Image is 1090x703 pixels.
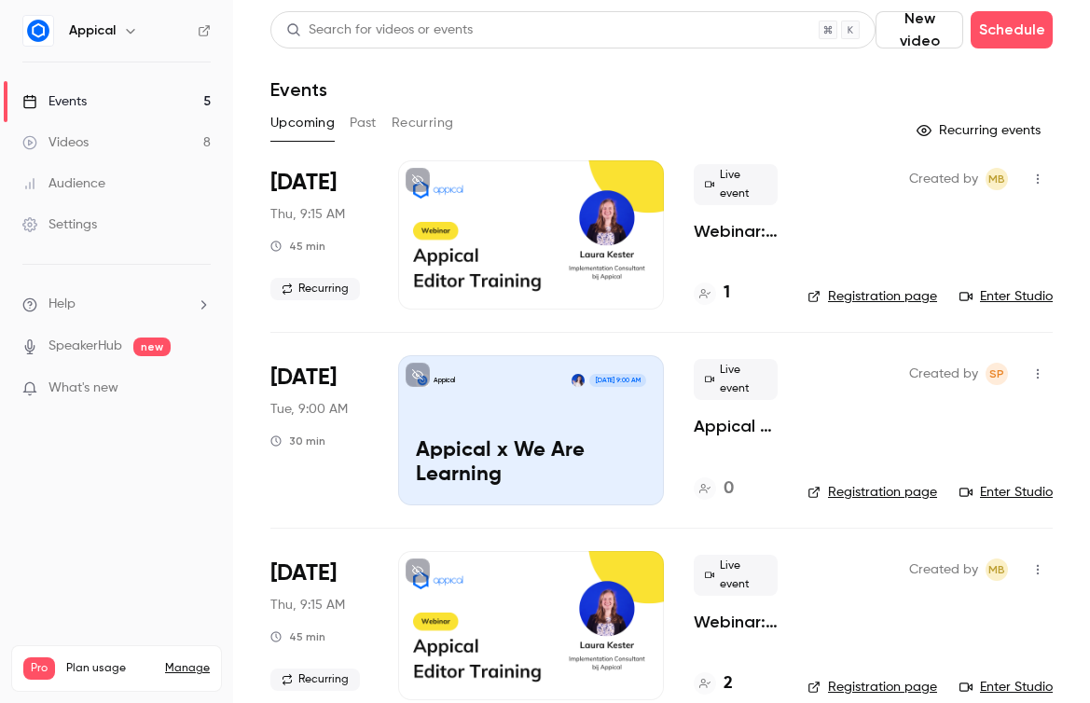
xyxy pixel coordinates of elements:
span: MB [988,558,1005,581]
span: [DATE] [270,363,337,393]
span: Pro [23,657,55,680]
a: Enter Studio [959,287,1053,306]
a: Enter Studio [959,483,1053,502]
a: Appical x We Are LearningAppicalMeghan Parinussa[DATE] 9:00 AMAppical x We Are Learning [398,355,664,504]
div: Sep 23 Tue, 9:00 AM (Europe/Amsterdam) [270,355,368,504]
span: Help [48,295,76,314]
span: [DATE] [270,558,337,588]
div: Audience [22,174,105,193]
a: SpeakerHub [48,337,122,356]
div: 45 min [270,629,325,644]
a: Manage [165,661,210,676]
span: Live event [694,555,778,596]
div: Sep 11 Thu, 9:15 AM (Europe/Amsterdam) [270,160,368,310]
span: Tue, 9:00 AM [270,400,348,419]
span: What's new [48,379,118,398]
p: Appical [434,376,455,385]
span: Created by [909,168,978,190]
a: Webinar: Editor Training (Nederlands) [694,220,778,242]
span: SP [989,363,1004,385]
div: Oct 9 Thu, 9:15 AM (Europe/Amsterdam) [270,551,368,700]
h4: 1 [724,281,730,306]
h6: Appical [69,21,116,40]
a: 2 [694,671,733,696]
a: Webinar: Editor Training (English) [694,611,778,633]
a: Registration page [807,678,937,696]
button: Recurring events [908,116,1053,145]
span: new [133,338,171,356]
button: Past [350,108,377,138]
span: Recurring [270,278,360,300]
span: Milo Baars [986,168,1008,190]
span: Created by [909,558,978,581]
span: Live event [694,359,778,400]
div: 45 min [270,239,325,254]
a: 1 [694,281,730,306]
span: Recurring [270,669,360,691]
h4: 2 [724,671,733,696]
a: Registration page [807,287,937,306]
div: Videos [22,133,89,152]
span: Thu, 9:15 AM [270,205,345,224]
span: Live event [694,164,778,205]
img: Appical [23,16,53,46]
div: Settings [22,215,97,234]
span: Milo Baars [986,558,1008,581]
span: [DATE] [270,168,337,198]
iframe: Noticeable Trigger [188,380,211,397]
span: Created by [909,363,978,385]
h1: Events [270,78,327,101]
button: New video [876,11,963,48]
a: 0 [694,476,734,502]
button: Recurring [392,108,454,138]
li: help-dropdown-opener [22,295,211,314]
div: Search for videos or events [286,21,473,40]
button: Schedule [971,11,1053,48]
span: Plan usage [66,661,154,676]
a: Appical x We Are Learning [694,415,778,437]
button: Upcoming [270,108,335,138]
a: Enter Studio [959,678,1053,696]
p: Appical x We Are Learning [416,439,646,488]
div: Events [22,92,87,111]
span: [DATE] 9:00 AM [589,374,645,387]
span: Thu, 9:15 AM [270,596,345,614]
div: 30 min [270,434,325,448]
img: Meghan Parinussa [572,374,585,387]
span: MB [988,168,1005,190]
span: Shanice Peters-Keijlard [986,363,1008,385]
h4: 0 [724,476,734,502]
a: Registration page [807,483,937,502]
